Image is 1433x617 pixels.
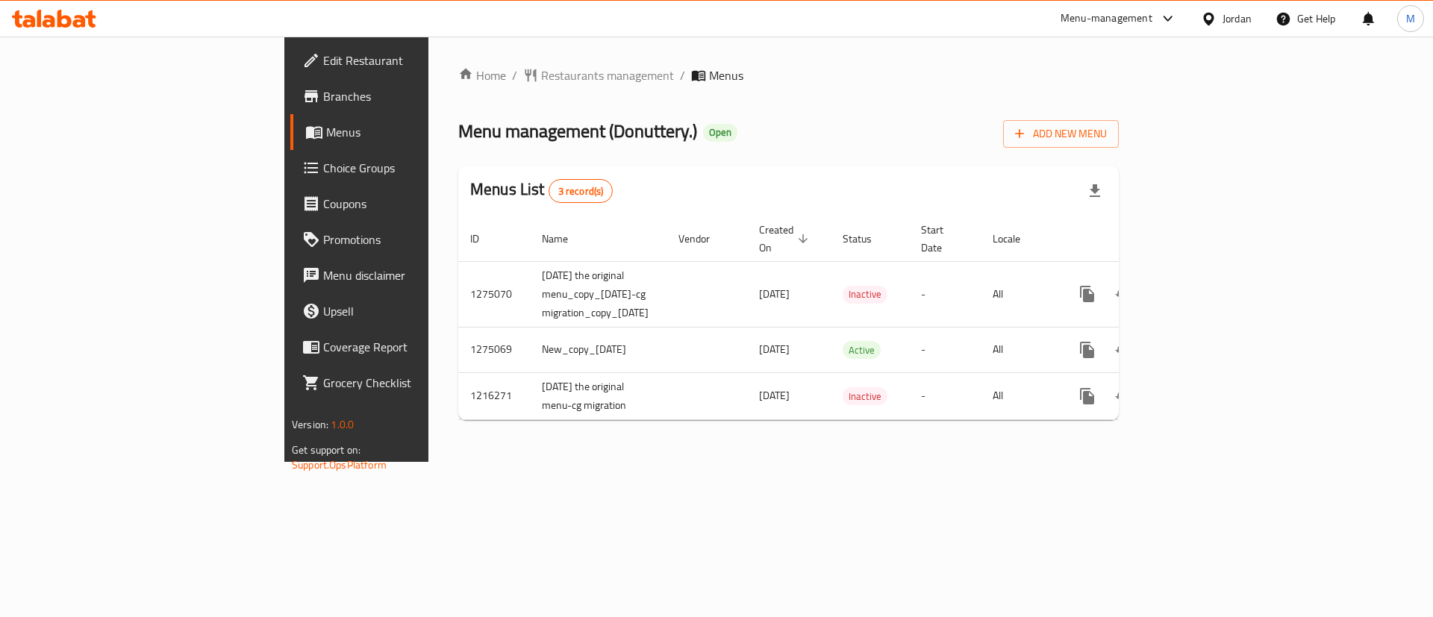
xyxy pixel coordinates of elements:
[909,372,981,419] td: -
[1070,378,1105,414] button: more
[323,338,512,356] span: Coverage Report
[290,329,524,365] a: Coverage Report
[909,261,981,327] td: -
[290,365,524,401] a: Grocery Checklist
[549,184,613,198] span: 3 record(s)
[549,179,614,203] div: Total records count
[323,231,512,248] span: Promotions
[1223,10,1252,27] div: Jordan
[993,230,1040,248] span: Locale
[290,222,524,257] a: Promotions
[981,261,1058,327] td: All
[981,372,1058,419] td: All
[759,386,790,405] span: [DATE]
[703,126,737,139] span: Open
[290,186,524,222] a: Coupons
[921,221,963,257] span: Start Date
[1406,10,1415,27] span: M
[523,66,674,84] a: Restaurants management
[458,114,697,148] span: Menu management ( Donuttery. )
[292,440,360,460] span: Get support on:
[709,66,743,84] span: Menus
[1003,120,1119,148] button: Add New Menu
[1061,10,1152,28] div: Menu-management
[323,266,512,284] span: Menu disclaimer
[290,257,524,293] a: Menu disclaimer
[1077,173,1113,209] div: Export file
[1105,276,1141,312] button: Change Status
[759,339,790,359] span: [DATE]
[292,455,387,475] a: Support.OpsPlatform
[759,284,790,304] span: [DATE]
[470,178,613,203] h2: Menus List
[290,114,524,150] a: Menus
[678,230,729,248] span: Vendor
[1070,276,1105,312] button: more
[680,66,685,84] li: /
[759,221,813,257] span: Created On
[981,327,1058,372] td: All
[323,195,512,213] span: Coupons
[292,415,328,434] span: Version:
[541,66,674,84] span: Restaurants management
[530,327,666,372] td: New_copy_[DATE]
[326,123,512,141] span: Menus
[323,51,512,69] span: Edit Restaurant
[1105,332,1141,368] button: Change Status
[1105,378,1141,414] button: Change Status
[458,216,1225,420] table: enhanced table
[530,261,666,327] td: [DATE] the original menu_copy_[DATE]-cg migration_copy_[DATE]
[843,341,881,359] div: Active
[290,43,524,78] a: Edit Restaurant
[542,230,587,248] span: Name
[843,342,881,359] span: Active
[843,387,887,405] div: Inactive
[909,327,981,372] td: -
[323,302,512,320] span: Upsell
[290,78,524,114] a: Branches
[323,159,512,177] span: Choice Groups
[470,230,499,248] span: ID
[1015,125,1107,143] span: Add New Menu
[843,388,887,405] span: Inactive
[290,293,524,329] a: Upsell
[703,124,737,142] div: Open
[530,372,666,419] td: [DATE] the original menu-cg migration
[331,415,354,434] span: 1.0.0
[1070,332,1105,368] button: more
[843,286,887,304] div: Inactive
[323,87,512,105] span: Branches
[843,286,887,303] span: Inactive
[458,66,1119,84] nav: breadcrumb
[843,230,891,248] span: Status
[1058,216,1225,262] th: Actions
[323,374,512,392] span: Grocery Checklist
[290,150,524,186] a: Choice Groups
